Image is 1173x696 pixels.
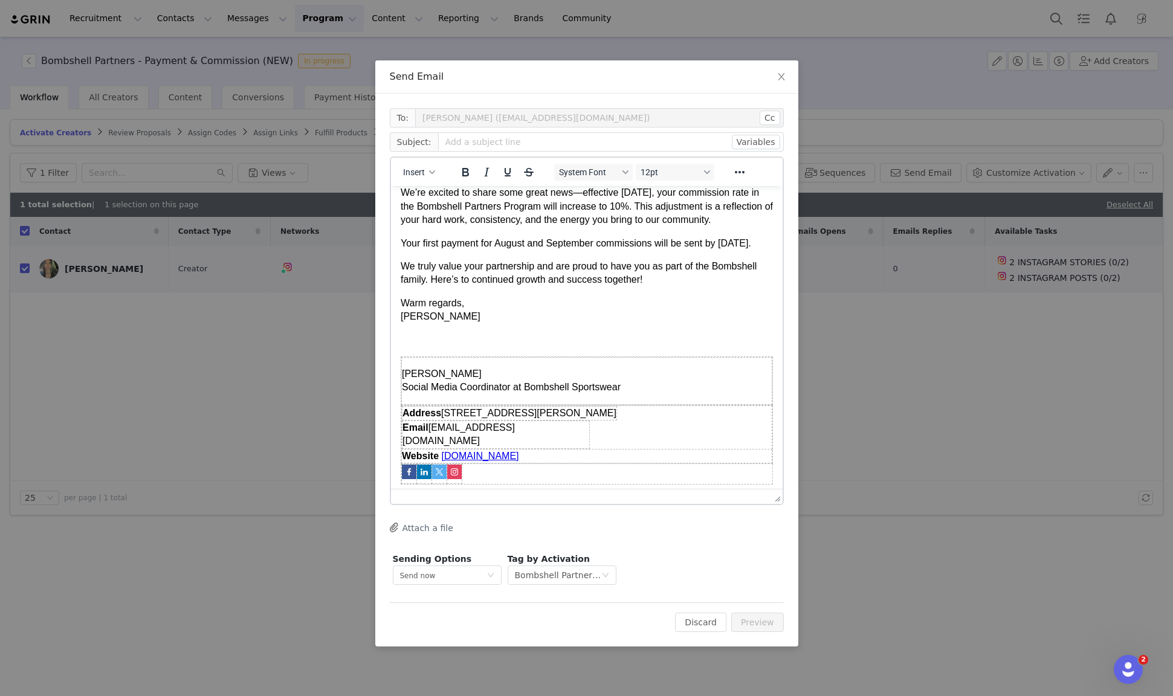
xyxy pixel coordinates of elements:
[497,164,517,181] button: Underline
[1114,655,1143,684] iframe: Intercom live chat
[10,51,382,64] p: Your first payment for August and September commissions will be sent by [DATE].
[390,520,453,535] button: Attach a file
[729,164,749,181] button: Reveal or hide additional toolbar items
[635,164,714,181] button: Font sizes
[476,164,496,181] button: Italic
[554,164,632,181] button: Fonts
[41,279,56,293] img: twitter
[11,222,50,232] strong: Address
[438,132,784,152] input: Add a subject line
[390,70,784,83] div: Send Email
[515,566,601,584] div: Bombshell Partners - Payment & Commission (NEW)
[56,279,71,293] img: instagram
[393,554,472,564] span: Sending Options
[518,164,538,181] button: Strikethrough
[10,74,382,101] p: We truly value your partnership and are proud to have you as part of the Bombshell family. Here’s...
[400,572,436,580] span: Send now
[487,572,494,580] i: icon: down
[731,613,784,632] button: Preview
[390,132,438,152] span: Subject:
[777,72,786,82] i: icon: close
[508,554,590,564] span: Tag by Activation
[675,613,726,632] button: Discard
[640,167,699,177] span: 12pt
[403,167,425,177] span: Insert
[26,279,40,293] img: linkedin
[558,167,618,177] span: System Font
[764,60,798,94] button: Close
[11,181,381,208] p: [PERSON_NAME] Social Media Coordinator at Bombshell Sportswear
[51,265,128,275] a: [DOMAIN_NAME]
[770,489,783,504] div: Press the Up and Down arrow keys to resize the editor.
[10,111,382,138] p: Warm regards, [PERSON_NAME]
[11,220,226,234] td: [STREET_ADDRESS][PERSON_NAME]
[391,186,783,489] iframe: Rich Text Area
[11,265,48,275] strong: Website
[398,164,440,181] button: Insert
[11,235,199,263] td: [EMAIL_ADDRESS][DOMAIN_NAME]
[390,108,415,127] span: To:
[11,279,25,293] img: facebook
[1139,655,1148,665] span: 2
[11,236,37,246] strong: Email
[454,164,475,181] button: Bold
